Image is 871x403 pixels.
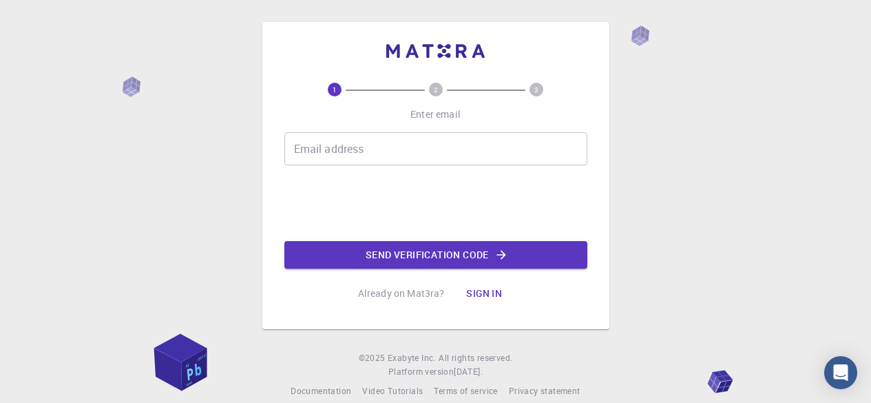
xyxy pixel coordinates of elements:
span: All rights reserved. [439,351,512,365]
p: Enter email [410,107,461,121]
span: Video Tutorials [362,385,423,396]
button: Sign in [455,280,513,307]
a: [DATE]. [454,365,483,379]
span: Terms of service [434,385,497,396]
a: Exabyte Inc. [388,351,436,365]
text: 2 [434,85,438,94]
div: Open Intercom Messenger [824,356,857,389]
a: Terms of service [434,384,497,398]
span: Privacy statement [509,385,580,396]
span: [DATE] . [454,366,483,377]
a: Documentation [291,384,351,398]
span: Platform version [388,365,454,379]
a: Video Tutorials [362,384,423,398]
button: Send verification code [284,241,587,269]
text: 3 [534,85,538,94]
a: Privacy statement [509,384,580,398]
iframe: reCAPTCHA [331,176,541,230]
span: Exabyte Inc. [388,352,436,363]
p: Already on Mat3ra? [358,287,445,300]
span: © 2025 [359,351,388,365]
text: 1 [333,85,337,94]
span: Documentation [291,385,351,396]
